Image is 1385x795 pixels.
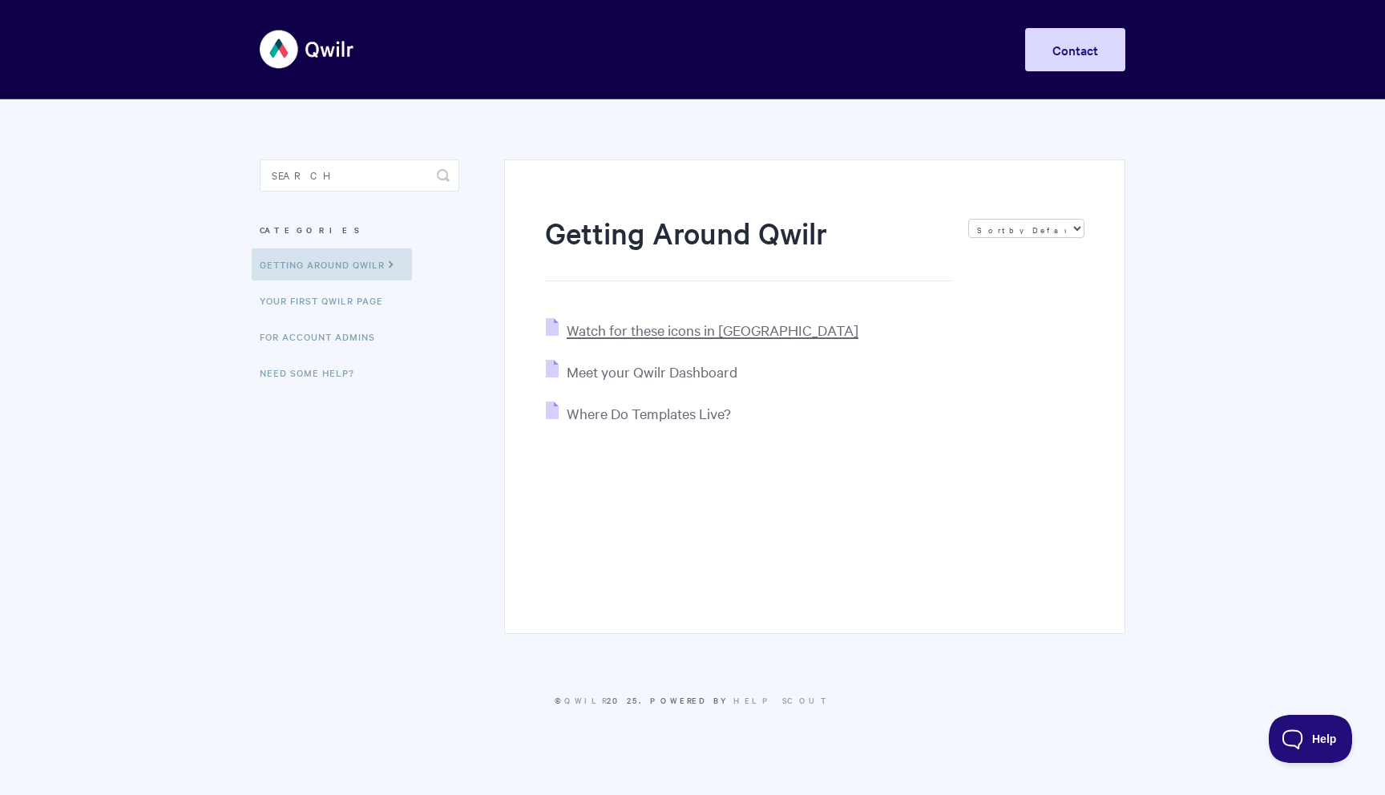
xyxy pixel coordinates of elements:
a: Where Do Templates Live? [546,404,731,422]
a: Getting Around Qwilr [252,248,412,280]
a: Your First Qwilr Page [260,285,395,317]
input: Search [260,159,459,192]
iframe: Toggle Customer Support [1269,715,1353,763]
span: Meet your Qwilr Dashboard [567,362,737,381]
img: Qwilr Help Center [260,19,355,79]
a: Need Some Help? [260,357,366,389]
span: Where Do Templates Live? [567,404,731,422]
select: Page reloads on selection [968,219,1084,238]
p: © 2025. [260,693,1125,708]
h1: Getting Around Qwilr [545,212,952,281]
a: Contact [1025,28,1125,71]
a: Meet your Qwilr Dashboard [546,362,737,381]
a: Qwilr [564,694,607,706]
span: Watch for these icons in [GEOGRAPHIC_DATA] [567,321,858,339]
span: Powered by [650,694,830,706]
a: For Account Admins [260,321,387,353]
a: Help Scout [733,694,830,706]
h3: Categories [260,216,459,244]
a: Watch for these icons in [GEOGRAPHIC_DATA] [546,321,858,339]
